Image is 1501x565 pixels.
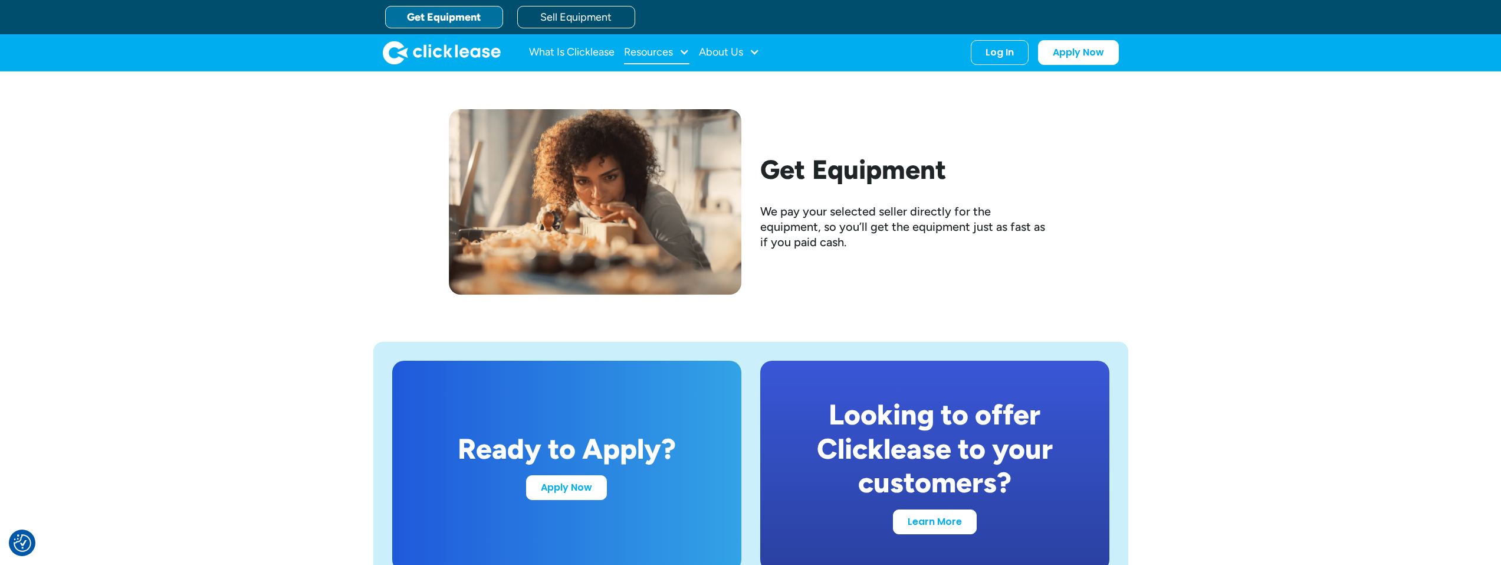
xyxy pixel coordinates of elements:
a: Get Equipment [385,6,503,28]
img: Woman examining a piece of wood she has been woodworking [449,109,741,295]
img: Revisit consent button [14,534,31,552]
button: Consent Preferences [14,534,31,552]
img: Clicklease logo [383,41,501,64]
div: Log In [986,47,1014,58]
div: Looking to offer Clicklease to your customers? [789,398,1081,500]
a: Apply Now [1038,40,1119,65]
a: Learn More [893,510,977,534]
div: Ready to Apply? [458,432,676,466]
a: What Is Clicklease [529,41,615,64]
div: We pay your selected seller directly for the equipment, so you’ll get the equipment just as fast ... [760,204,1053,250]
h2: Get Equipment [760,154,1053,185]
div: Resources [624,41,689,64]
a: home [383,41,501,64]
div: About Us [699,41,760,64]
a: Sell Equipment [517,6,635,28]
a: Apply Now [526,475,607,500]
